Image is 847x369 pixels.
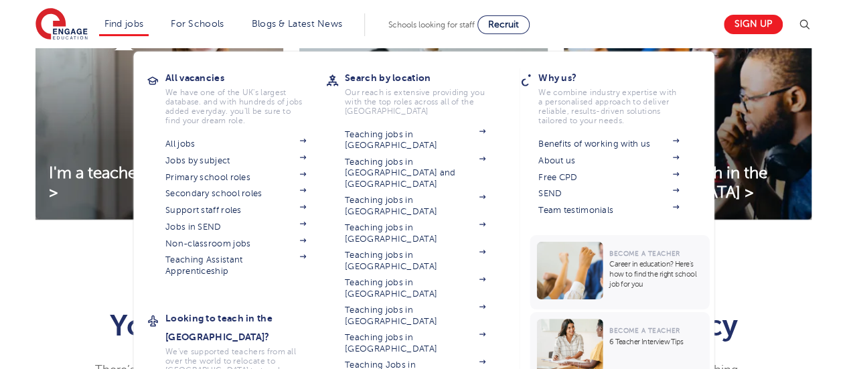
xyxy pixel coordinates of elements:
[345,68,506,87] h3: Search by location
[35,164,283,203] a: I'm a teacher looking for work >
[609,259,702,289] p: Career in education? Here’s how to find the right school job for you
[477,15,530,34] a: Recruit
[609,327,680,334] span: Become a Teacher
[165,155,306,166] a: Jobs by subject
[345,277,485,299] a: Teaching jobs in [GEOGRAPHIC_DATA]
[345,68,506,116] a: Search by locationOur reach is extensive providing you with the top roles across all of the [GEOG...
[165,68,326,87] h3: All vacancies
[538,68,699,87] h3: Why us?
[165,254,306,277] a: Teaching Assistant Apprenticeship
[165,309,326,346] h3: Looking to teach in the [GEOGRAPHIC_DATA]?
[345,332,485,354] a: Teaching jobs in [GEOGRAPHIC_DATA]
[345,88,485,116] p: Our reach is extensive providing you with the top roles across all of the [GEOGRAPHIC_DATA]
[35,8,88,42] img: Engage Education
[165,88,306,125] p: We have one of the UK's largest database. and with hundreds of jobs added everyday. you'll be sur...
[345,305,485,327] a: Teaching jobs in [GEOGRAPHIC_DATA]
[609,250,680,257] span: Become a Teacher
[345,157,485,190] a: Teaching jobs in [GEOGRAPHIC_DATA] and [GEOGRAPHIC_DATA]
[165,172,306,183] a: Primary school roles
[538,139,679,149] a: Benefits of working with us
[345,129,485,151] a: Teaching jobs in [GEOGRAPHIC_DATA]
[165,188,306,199] a: Secondary school roles
[345,222,485,244] a: Teaching jobs in [GEOGRAPHIC_DATA]
[49,164,268,202] span: I'm a teacher looking for work >
[165,238,306,249] a: Non-classroom jobs
[165,205,306,216] a: Support staff roles
[95,311,752,340] h1: Your supportive teaching recruitment agency
[488,19,519,29] span: Recruit
[538,188,679,199] a: SEND
[538,205,679,216] a: Team testimonials
[538,155,679,166] a: About us
[345,195,485,217] a: Teaching jobs in [GEOGRAPHIC_DATA]
[538,88,679,125] p: We combine industry expertise with a personalised approach to deliver reliable, results-driven so...
[609,337,702,347] p: 6 Teacher Interview Tips
[345,250,485,272] a: Teaching jobs in [GEOGRAPHIC_DATA]
[171,19,224,29] a: For Schools
[165,139,306,149] a: All jobs
[724,15,783,34] a: Sign up
[104,19,144,29] a: Find jobs
[165,68,326,125] a: All vacanciesWe have one of the UK's largest database. and with hundreds of jobs added everyday. ...
[538,68,699,125] a: Why us?We combine industry expertise with a personalised approach to deliver reliable, results-dr...
[538,172,679,183] a: Free CPD
[388,20,475,29] span: Schools looking for staff
[530,235,712,309] a: Become a TeacherCareer in education? Here’s how to find the right school job for you
[165,222,306,232] a: Jobs in SEND
[252,19,343,29] a: Blogs & Latest News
